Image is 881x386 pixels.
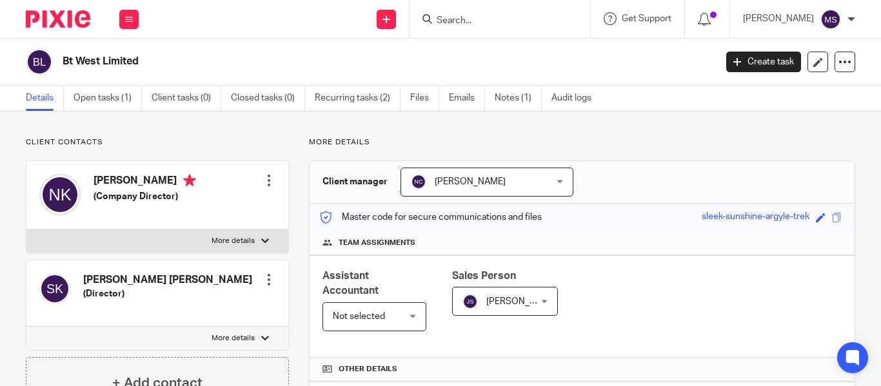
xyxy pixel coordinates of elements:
[486,297,557,306] span: [PERSON_NAME]
[315,86,401,111] a: Recurring tasks (2)
[410,86,439,111] a: Files
[26,137,289,148] p: Client contacts
[452,271,516,281] span: Sales Person
[63,55,578,68] h2: Bt West Limited
[74,86,142,111] a: Open tasks (1)
[435,15,551,27] input: Search
[212,333,255,343] p: More details
[322,175,388,188] h3: Client manager
[94,174,196,190] h4: [PERSON_NAME]
[309,137,855,148] p: More details
[702,210,809,225] div: sleek-sunshine-argyle-trek
[820,9,841,30] img: svg%3E
[411,174,426,189] img: svg%3E
[39,273,70,304] img: svg%3E
[495,86,542,111] a: Notes (1)
[319,211,542,224] p: Master code for secure communications and files
[152,86,221,111] a: Client tasks (0)
[26,48,53,75] img: svg%3E
[339,238,415,248] span: Team assignments
[462,294,478,309] img: svg%3E
[551,86,601,111] a: Audit logs
[183,174,196,187] i: Primary
[322,271,379,296] span: Assistant Accountant
[622,14,671,23] span: Get Support
[435,177,506,186] span: [PERSON_NAME]
[449,86,485,111] a: Emails
[339,364,397,374] span: Other details
[83,273,252,287] h4: [PERSON_NAME] [PERSON_NAME]
[83,287,252,300] h5: (Director)
[26,86,64,111] a: Details
[333,312,385,321] span: Not selected
[231,86,305,111] a: Closed tasks (0)
[39,174,81,215] img: svg%3E
[726,52,801,72] a: Create task
[743,12,814,25] p: [PERSON_NAME]
[26,10,90,28] img: Pixie
[212,236,255,246] p: More details
[94,190,196,203] h5: (Company Director)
